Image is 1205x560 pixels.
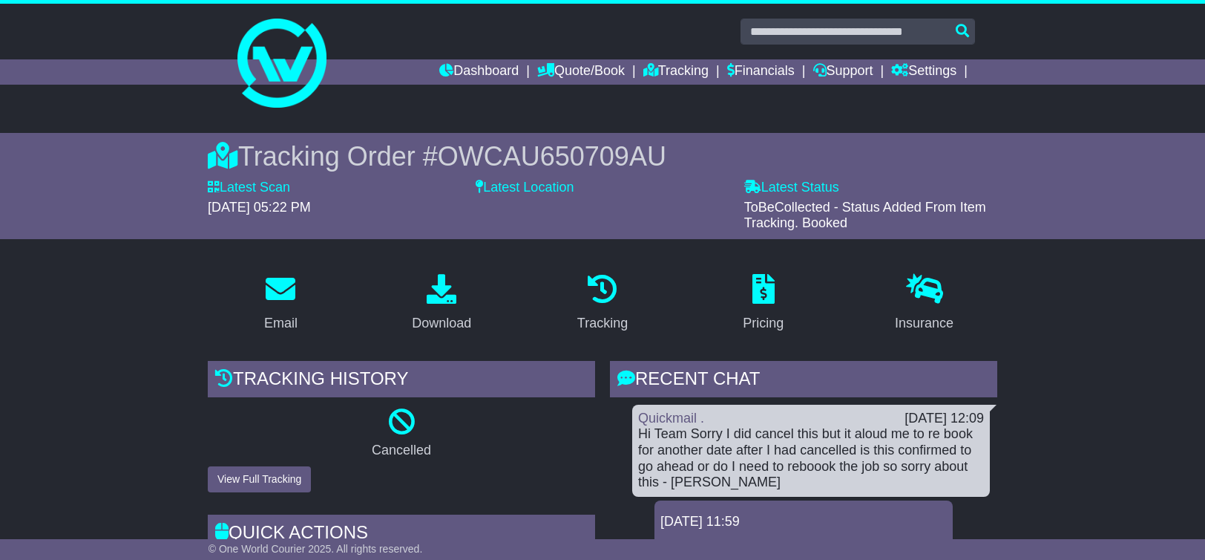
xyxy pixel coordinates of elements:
a: Financials [727,59,795,85]
span: ToBeCollected - Status Added From Item Tracking. Booked [744,200,986,231]
div: Tracking [577,313,628,333]
label: Latest Status [744,180,839,196]
a: Pricing [733,269,793,339]
a: Insurance [885,269,963,339]
a: Settings [891,59,956,85]
a: Support [813,59,873,85]
div: Hi Team Sorry I did cancel this but it aloud me to re book for another date after I had cancelled... [638,426,984,490]
label: Latest Location [476,180,574,196]
div: RECENT CHAT [610,361,997,401]
div: [DATE] 12:09 [904,411,984,427]
div: Quick Actions [208,515,595,555]
a: Dashboard [439,59,519,85]
a: Quote/Book [537,59,625,85]
div: Email [264,313,298,333]
div: Insurance [895,313,953,333]
div: Tracking Order # [208,140,997,172]
span: [DATE] 05:22 PM [208,200,311,215]
button: View Full Tracking [208,466,311,492]
a: Tracking [568,269,637,339]
a: Tracking [643,59,709,85]
a: Quickmail . [638,411,704,426]
a: Email [255,269,307,339]
p: Cancelled [208,443,595,459]
div: [DATE] 11:59 [660,514,947,530]
span: OWCAU650709AU [438,141,666,172]
div: Pricing [743,313,784,333]
div: Tracking history [208,361,595,401]
div: Download [412,313,471,333]
span: © One World Courier 2025. All rights reserved. [209,543,423,555]
label: Latest Scan [208,180,290,196]
a: Download [402,269,481,339]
